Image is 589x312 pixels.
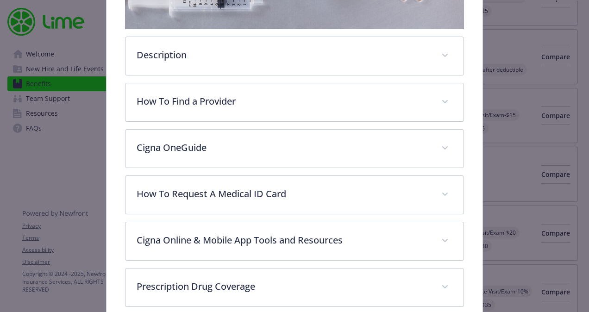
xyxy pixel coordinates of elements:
[125,268,464,306] div: Prescription Drug Coverage
[137,187,430,201] p: How To Request A Medical ID Card
[137,94,430,108] p: How To Find a Provider
[125,130,464,168] div: Cigna OneGuide
[137,48,430,62] p: Description
[137,280,430,293] p: Prescription Drug Coverage
[137,233,430,247] p: Cigna Online & Mobile App Tools and Resources
[137,141,430,155] p: Cigna OneGuide
[125,176,464,214] div: How To Request A Medical ID Card
[125,37,464,75] div: Description
[125,83,464,121] div: How To Find a Provider
[125,222,464,260] div: Cigna Online & Mobile App Tools and Resources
